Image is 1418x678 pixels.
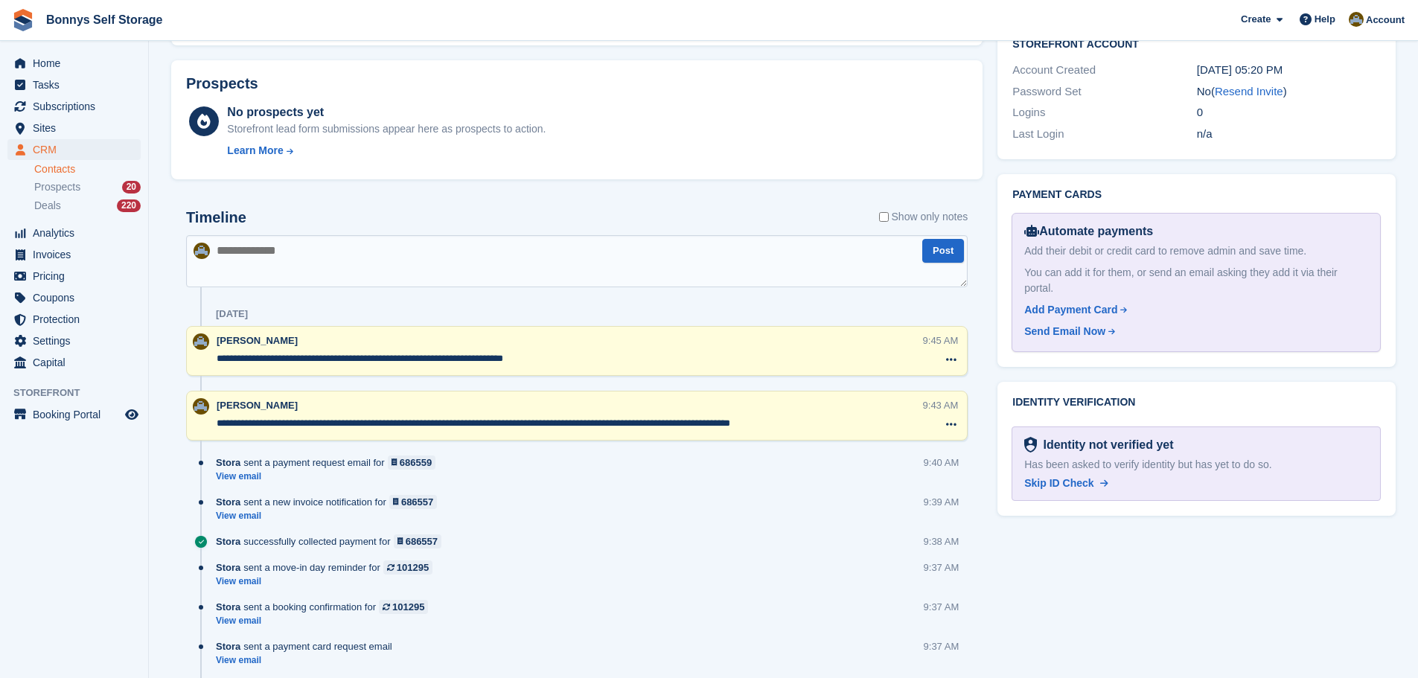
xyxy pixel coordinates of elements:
[1024,457,1368,473] div: Has been asked to verify identity but has yet to do so.
[383,560,432,575] a: 101295
[117,199,141,212] div: 220
[401,495,433,509] div: 686557
[34,199,61,213] span: Deals
[1024,302,1362,318] a: Add Payment Card
[406,534,438,549] div: 686557
[924,600,959,614] div: 9:37 AM
[216,615,435,627] a: View email
[34,180,80,194] span: Prospects
[1024,437,1037,453] img: Identity Verification Ready
[922,239,964,263] button: Post
[216,654,400,667] a: View email
[1197,126,1381,143] div: n/a
[227,121,546,137] div: Storefront lead form submissions appear here as prospects to action.
[7,223,141,243] a: menu
[216,455,443,470] div: sent a payment request email for
[1024,243,1368,259] div: Add their debit or credit card to remove admin and save time.
[33,53,122,74] span: Home
[1024,223,1368,240] div: Automate payments
[33,330,122,351] span: Settings
[216,560,240,575] span: Stora
[216,600,240,614] span: Stora
[216,455,240,470] span: Stora
[924,639,959,653] div: 9:37 AM
[34,179,141,195] a: Prospects 20
[924,455,959,470] div: 9:40 AM
[1012,126,1196,143] div: Last Login
[216,600,435,614] div: sent a booking confirmation for
[227,143,283,159] div: Learn More
[1012,83,1196,100] div: Password Set
[216,639,240,653] span: Stora
[193,398,209,415] img: James Bonny
[34,198,141,214] a: Deals 220
[1215,85,1283,97] a: Resend Invite
[216,495,240,509] span: Stora
[216,575,440,588] a: View email
[394,534,442,549] a: 686557
[33,404,122,425] span: Booking Portal
[33,309,122,330] span: Protection
[1024,476,1108,491] a: Skip ID Check
[123,406,141,423] a: Preview store
[388,455,436,470] a: 686559
[34,162,141,176] a: Contacts
[1024,324,1105,339] div: Send Email Now
[7,53,141,74] a: menu
[879,209,968,225] label: Show only notes
[1012,189,1381,201] h2: Payment cards
[392,600,424,614] div: 101295
[216,308,248,320] div: [DATE]
[7,96,141,117] a: menu
[1012,104,1196,121] div: Logins
[924,560,959,575] div: 9:37 AM
[1197,83,1381,100] div: No
[216,639,400,653] div: sent a payment card request email
[1012,397,1381,409] h2: Identity verification
[13,386,148,400] span: Storefront
[33,96,122,117] span: Subscriptions
[227,103,546,121] div: No prospects yet
[217,335,298,346] span: [PERSON_NAME]
[186,75,258,92] h2: Prospects
[389,495,438,509] a: 686557
[122,181,141,194] div: 20
[12,9,34,31] img: stora-icon-8386f47178a22dfd0bd8f6a31ec36ba5ce8667c1dd55bd0f319d3a0aa187defe.svg
[216,534,449,549] div: successfully collected payment for
[1024,477,1093,489] span: Skip ID Check
[1012,36,1381,51] h2: Storefront Account
[7,309,141,330] a: menu
[923,333,959,348] div: 9:45 AM
[217,400,298,411] span: [PERSON_NAME]
[7,74,141,95] a: menu
[33,266,122,287] span: Pricing
[7,404,141,425] a: menu
[216,495,444,509] div: sent a new invoice notification for
[400,455,432,470] div: 686559
[216,534,240,549] span: Stora
[33,287,122,308] span: Coupons
[193,333,209,350] img: James Bonny
[1315,12,1335,27] span: Help
[7,287,141,308] a: menu
[186,209,246,226] h2: Timeline
[33,223,122,243] span: Analytics
[1211,85,1287,97] span: ( )
[397,560,429,575] div: 101295
[879,209,889,225] input: Show only notes
[1197,62,1381,79] div: [DATE] 05:20 PM
[33,139,122,160] span: CRM
[33,74,122,95] span: Tasks
[216,470,443,483] a: View email
[7,266,141,287] a: menu
[923,398,959,412] div: 9:43 AM
[1037,436,1173,454] div: Identity not verified yet
[40,7,168,32] a: Bonnys Self Storage
[924,534,959,549] div: 9:38 AM
[33,244,122,265] span: Invoices
[7,352,141,373] a: menu
[1197,104,1381,121] div: 0
[1366,13,1405,28] span: Account
[1024,265,1368,296] div: You can add it for them, or send an email asking they add it via their portal.
[33,352,122,373] span: Capital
